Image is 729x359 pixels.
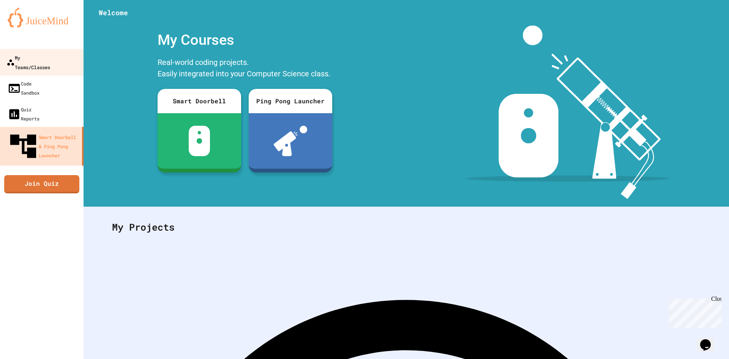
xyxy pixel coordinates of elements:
[697,329,721,351] iframe: chat widget
[154,25,336,55] div: My Courses
[189,126,210,156] img: sdb-white.svg
[158,89,241,113] div: Smart Doorbell
[8,105,39,123] div: Quiz Reports
[249,89,332,113] div: Ping Pong Launcher
[466,25,669,199] img: banner-image-my-projects.png
[274,126,308,156] img: ppl-with-ball.png
[8,79,39,97] div: Code Sandbox
[8,131,79,162] div: Smart Doorbell & Ping Pong Launcher
[3,3,52,48] div: Chat with us now!Close
[4,175,79,193] a: Join Quiz
[154,55,336,83] div: Real-world coding projects. Easily integrated into your Computer Science class.
[8,8,76,27] img: logo-orange.svg
[666,296,721,328] iframe: chat widget
[6,53,50,71] div: My Teams/Classes
[104,212,708,242] div: My Projects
